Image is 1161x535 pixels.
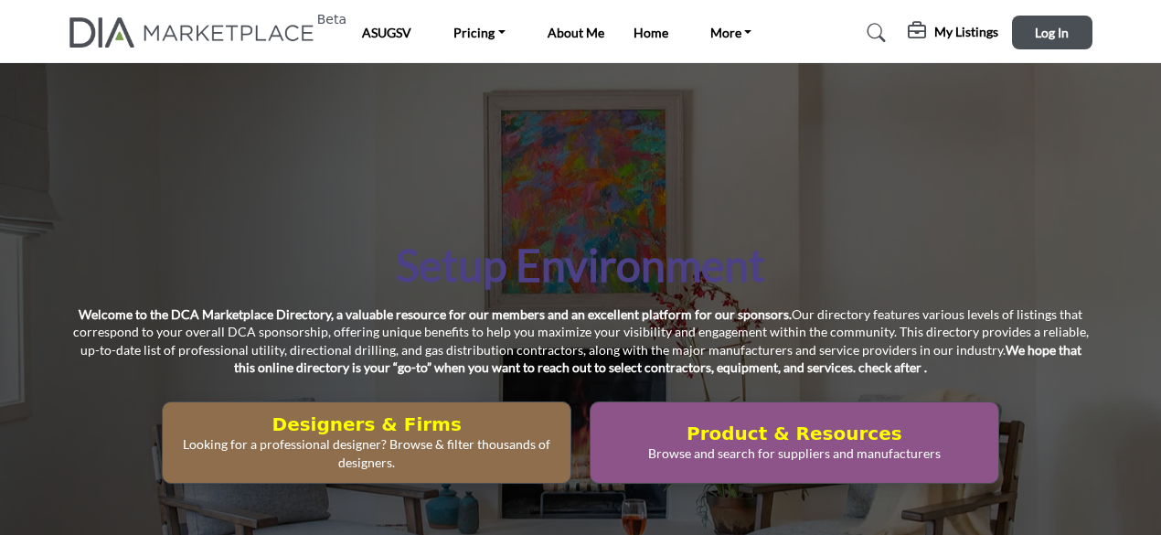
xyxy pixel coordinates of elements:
h2: Designers & Firms [168,413,565,435]
button: Product & Resources Browse and search for suppliers and manufacturers [590,401,999,484]
strong: Welcome to the DCA Marketplace Directory, a valuable resource for our members and an excellent pl... [79,306,792,322]
h1: Setup Environment [396,237,765,294]
h6: Beta [317,12,346,27]
button: Log In [1012,16,1092,49]
h5: My Listings [934,24,998,40]
a: Home [634,25,668,40]
a: ASUGSV [362,25,411,40]
span: Log In [1035,25,1069,40]
button: Designers & Firms Looking for a professional designer? Browse & filter thousands of designers. [162,401,571,484]
a: Beta [69,17,325,48]
p: Browse and search for suppliers and manufacturers [596,444,993,463]
a: About Me [548,25,604,40]
p: Looking for a professional designer? Browse & filter thousands of designers. [168,435,565,471]
strong: We hope that this online directory is your “go-to” when you want to reach out to select contracto... [234,342,1081,376]
a: More [698,20,765,46]
img: Site Logo [69,17,325,48]
a: Search [849,18,898,48]
h2: Product & Resources [596,423,993,444]
div: My Listings [908,22,998,44]
a: Pricing [441,20,518,46]
p: Our directory features various levels of listings that correspond to your overall DCA sponsorship... [69,305,1092,377]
